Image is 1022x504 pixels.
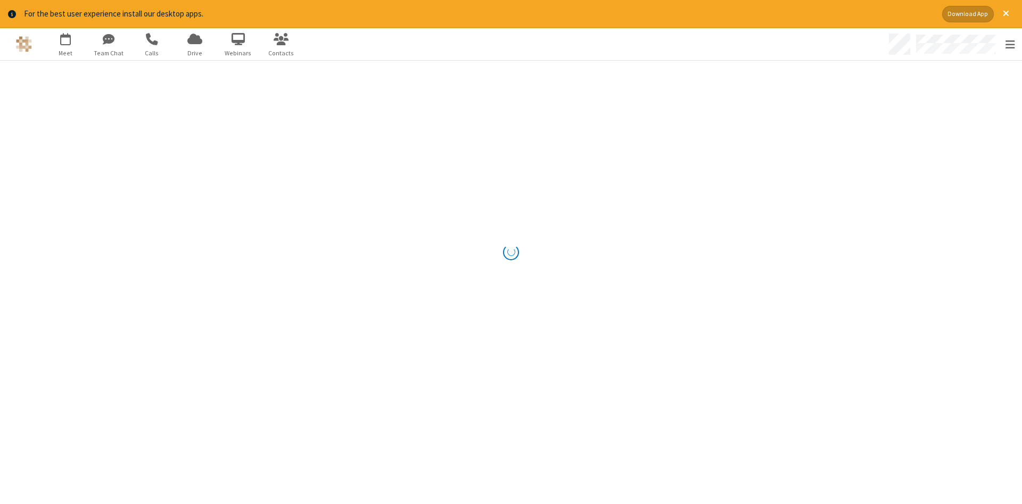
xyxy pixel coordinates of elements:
span: Calls [132,48,172,58]
iframe: Chat [995,476,1014,497]
span: Webinars [218,48,258,58]
button: Close alert [998,6,1014,22]
button: Download App [942,6,994,22]
div: For the best user experience install our desktop apps. [24,8,934,20]
span: Team Chat [89,48,129,58]
img: QA Selenium DO NOT DELETE OR CHANGE [16,36,32,52]
span: Meet [46,48,86,58]
span: Drive [175,48,215,58]
span: Contacts [261,48,301,58]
